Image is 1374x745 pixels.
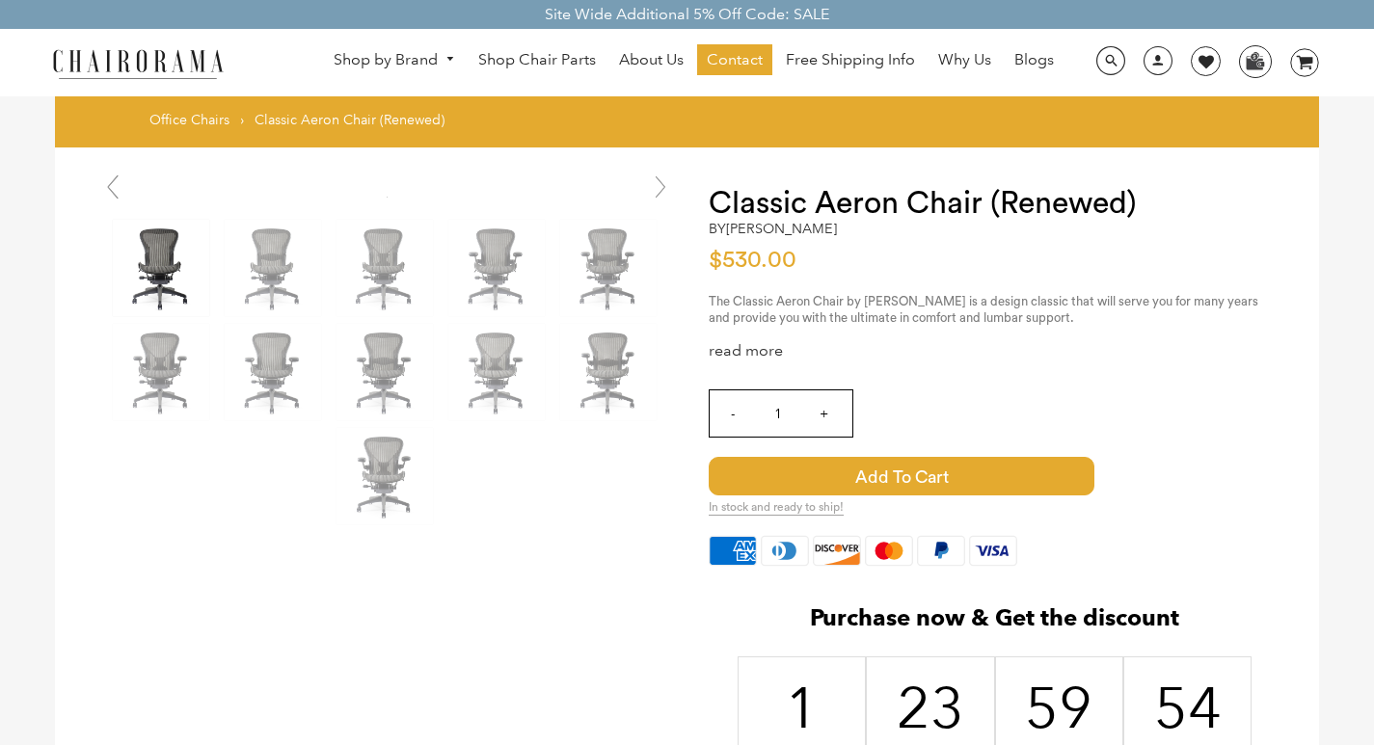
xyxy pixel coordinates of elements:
[478,50,596,70] span: Shop Chair Parts
[448,220,545,316] img: Classic Aeron Chair (Renewed) - chairorama
[324,45,465,75] a: Shop by Brand
[697,44,772,75] a: Contact
[1173,670,1201,745] div: 54
[337,324,433,420] img: Classic Aeron Chair (Renewed) - chairorama
[1240,46,1270,75] img: WhatsApp_Image_2024-07-12_at_16.23.01.webp
[786,50,915,70] span: Free Shipping Info
[149,111,229,128] a: Office Chairs
[225,324,321,420] img: Classic Aeron Chair (Renewed) - chairorama
[619,50,684,70] span: About Us
[709,295,1258,324] span: The Classic Aeron Chair by [PERSON_NAME] is a design classic that will serve you for many years a...
[709,500,844,517] span: In stock and ready to ship!
[929,44,1001,75] a: Why Us
[1045,670,1073,745] div: 59
[149,111,451,138] nav: breadcrumbs
[709,457,1109,495] button: Add to Cart
[776,44,925,75] a: Free Shipping Info
[710,390,756,437] input: -
[709,186,1280,221] h1: Classic Aeron Chair (Renewed)
[800,390,847,437] input: +
[316,44,1072,80] nav: DesktopNavigation
[707,50,763,70] span: Contact
[240,111,244,128] span: ›
[916,670,944,745] div: 23
[113,324,209,420] img: Classic Aeron Chair (Renewed) - chairorama
[560,324,657,420] img: Classic Aeron Chair (Renewed) - chairorama
[41,46,234,80] img: chairorama
[387,197,388,198] img: Classic Aeron Chair (Renewed) - chairorama
[609,44,693,75] a: About Us
[225,220,321,316] img: Classic Aeron Chair (Renewed) - chairorama
[788,670,816,745] div: 1
[337,220,433,316] img: Classic Aeron Chair (Renewed) - chairorama
[255,111,445,128] span: Classic Aeron Chair (Renewed)
[938,50,991,70] span: Why Us
[560,220,657,316] img: Classic Aeron Chair (Renewed) - chairorama
[709,249,796,272] span: $530.00
[709,221,837,237] h2: by
[469,44,606,75] a: Shop Chair Parts
[709,341,1280,361] div: read more
[709,604,1280,642] h2: Purchase now & Get the discount
[448,324,545,420] img: Classic Aeron Chair (Renewed) - chairorama
[726,220,837,237] a: [PERSON_NAME]
[1005,44,1064,75] a: Blogs
[709,457,1094,495] span: Add to Cart
[387,186,388,204] a: Classic Aeron Chair (Renewed) - chairorama
[337,428,433,524] img: Classic Aeron Chair (Renewed) - chairorama
[113,220,209,316] img: Classic Aeron Chair (Renewed) - chairorama
[1014,50,1054,70] span: Blogs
